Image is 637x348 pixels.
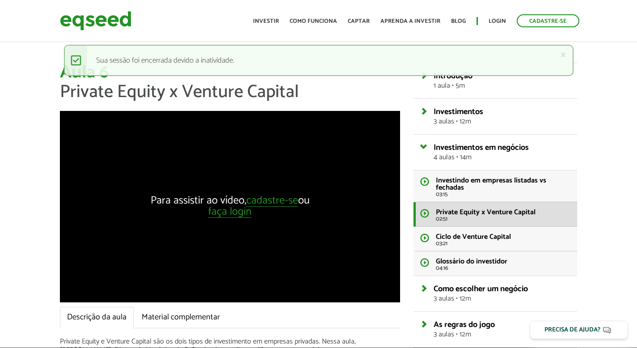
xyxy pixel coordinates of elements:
[60,58,109,87] span: Aula 6
[413,251,577,276] a: Glossário do investidor 04:16
[436,241,570,246] span: 03:21
[434,318,495,331] span: As regras do jogo
[489,18,506,24] a: Login
[413,202,577,227] a: Private Equity x Venture Capital 02:51
[561,50,566,59] a: ×
[434,141,529,154] span: Investimentos em negócios
[434,82,570,89] span: 1 aula • 5m
[434,295,570,302] span: 3 aulas • 12m
[434,282,528,296] span: Como escolher um negócio
[434,108,570,125] a: Investimentos3 aulas • 12m
[436,265,570,271] span: 04:16
[434,144,570,161] a: Investimentos em negócios4 aulas • 14m
[451,18,466,24] a: Blog
[290,18,337,24] a: Como funciona
[434,285,570,302] a: Como escolher um negócio3 aulas • 12m
[413,227,577,251] a: Ciclo de Venture Capital 03:21
[60,9,131,33] img: EqSeed
[380,18,440,24] a: Aprenda a investir
[436,174,546,194] span: Investindo em empresas listadas vs fechadas
[253,18,279,24] a: Investir
[135,307,227,328] a: Material complementar
[434,321,570,338] a: As regras do jogo3 aulas • 12m
[434,331,570,338] span: 3 aulas • 12m
[517,14,579,27] a: Cadastre-se
[436,255,507,267] span: Glossário do investidor
[246,195,298,207] a: cadastre-se
[348,18,370,24] a: Captar
[434,105,483,119] span: Investimentos
[60,307,134,328] a: Descrição da aula
[434,118,570,125] span: 3 aulas • 12m
[434,154,570,161] span: 4 aulas • 14m
[436,216,570,222] span: 02:51
[208,207,252,218] a: faça login
[436,231,511,243] span: Ciclo de Venture Capital
[60,77,299,107] span: Private Equity x Venture Capital
[64,45,574,76] div: Sua sessão foi encerrada devido a inatividade.
[413,170,577,202] a: Investindo em empresas listadas vs fechadas 03:15
[434,72,570,89] a: Introdução1 aula • 5m
[145,195,315,218] div: Para assistir ao vídeo, ou
[436,191,570,197] span: 03:15
[436,206,536,218] span: Private Equity x Venture Capital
